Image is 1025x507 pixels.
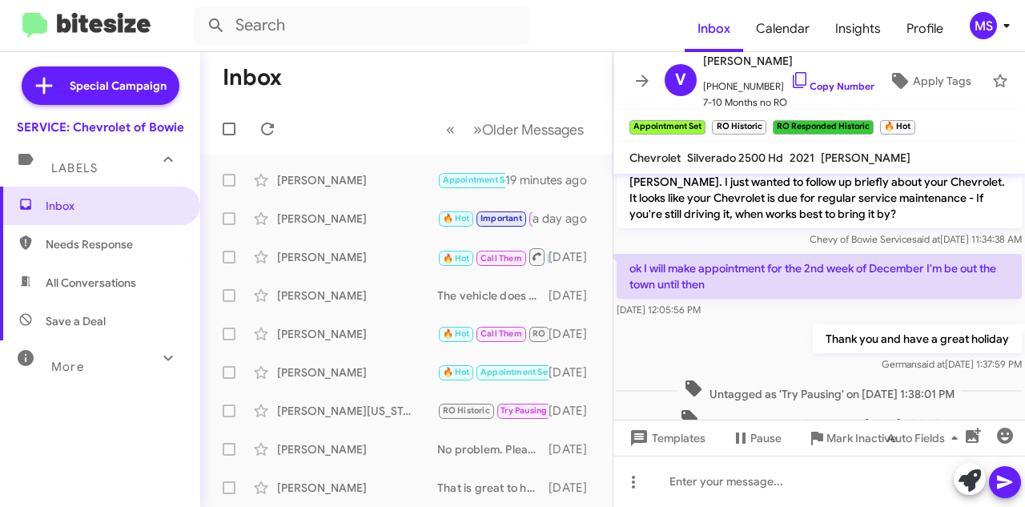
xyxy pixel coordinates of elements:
[874,66,984,95] button: Apply Tags
[613,424,718,453] button: Templates
[822,6,894,52] a: Insights
[617,254,1022,299] p: ok I will make appointment for the 2nd week of December I'm be out the town until then
[794,424,910,453] button: Mark Inactive
[773,120,874,135] small: RO Responded Historic
[46,275,136,291] span: All Conversations
[677,379,961,402] span: Untagged as 'Try Pausing' on [DATE] 1:38:01 PM
[813,324,1022,353] p: Thank you and have a great holiday
[673,408,966,432] span: Untagged as 'Appointment' on [DATE] 1:38:03 PM
[223,65,282,91] h1: Inbox
[675,67,686,93] span: V
[480,367,551,377] span: Appointment Set
[277,364,437,380] div: [PERSON_NAME]
[505,172,600,188] div: 19 minutes ago
[913,66,971,95] span: Apply Tags
[810,233,1022,245] span: Chevy of Bowie Service [DATE] 11:34:38 AM
[790,80,874,92] a: Copy Number
[482,121,584,139] span: Older Messages
[437,209,533,227] div: Ok tha k you
[533,328,545,339] span: RO
[549,249,600,265] div: [DATE]
[437,247,549,267] div: Good afternoon! I saw that you gave us a call [DATE], and just wanted to check in to see if you w...
[790,151,814,165] span: 2021
[887,424,964,453] span: Auto Fields
[629,151,681,165] span: Chevrolet
[443,213,470,223] span: 🔥 Hot
[277,172,437,188] div: [PERSON_NAME]
[685,6,743,52] a: Inbox
[956,12,1007,39] button: MS
[549,326,600,342] div: [DATE]
[70,78,167,94] span: Special Campaign
[437,288,549,304] div: The vehicle does still require maintenance when the warranty expires. Our system can calculate ti...
[464,113,593,146] button: Next
[443,253,470,264] span: 🔥 Hot
[22,66,179,105] a: Special Campaign
[912,233,940,245] span: said at
[917,358,945,370] span: said at
[500,405,547,416] span: Try Pausing
[437,324,549,343] div: Ok
[626,424,705,453] span: Templates
[743,6,822,52] a: Calendar
[712,120,766,135] small: RO Historic
[437,171,505,189] div: next week morning works better
[874,424,977,453] button: Auto Fields
[687,151,783,165] span: Silverado 2500 Hd
[480,253,522,264] span: Call Them
[617,304,701,316] span: [DATE] 12:05:56 PM
[277,249,437,265] div: [PERSON_NAME]
[46,236,182,252] span: Needs Response
[703,51,874,70] span: [PERSON_NAME]
[437,113,593,146] nav: Page navigation example
[436,113,464,146] button: Previous
[549,480,600,496] div: [DATE]
[437,480,549,496] div: That is great to hear. If you need service please give us a call!
[473,119,482,139] span: »
[480,213,522,223] span: Important
[277,403,437,419] div: [PERSON_NAME][US_STATE]
[703,70,874,95] span: [PHONE_NUMBER]
[629,120,705,135] small: Appointment Set
[718,424,794,453] button: Pause
[703,95,874,111] span: 7-10 Months no RO
[549,288,600,304] div: [DATE]
[437,363,549,381] div: Great, you're all set, sorry for the mixup
[277,326,437,342] div: [PERSON_NAME]
[46,198,182,214] span: Inbox
[17,119,184,135] div: SERVICE: Chevrolet of Bowie
[277,211,437,227] div: [PERSON_NAME]
[750,424,782,453] span: Pause
[882,358,1022,370] span: German [DATE] 1:37:59 PM
[446,119,455,139] span: «
[826,424,897,453] span: Mark Inactive
[443,405,490,416] span: RO Historic
[549,441,600,457] div: [DATE]
[437,441,549,457] div: No problem. Please let us know if we can assist with scheduling service :)
[533,211,600,227] div: a day ago
[46,313,106,329] span: Save a Deal
[277,480,437,496] div: [PERSON_NAME]
[880,120,914,135] small: 🔥 Hot
[277,288,437,304] div: [PERSON_NAME]
[617,151,1022,228] p: Hello [PERSON_NAME] this is [PERSON_NAME] at Ourisman Chevrolet of [PERSON_NAME]. I just wanted t...
[194,6,530,45] input: Search
[480,328,522,339] span: Call Them
[894,6,956,52] a: Profile
[821,151,910,165] span: [PERSON_NAME]
[970,12,997,39] div: MS
[443,175,513,185] span: Appointment Set
[437,401,549,420] div: Hello, my name is [PERSON_NAME]. I forwarded this information over to the manager!
[277,441,437,457] div: [PERSON_NAME]
[549,364,600,380] div: [DATE]
[51,360,84,374] span: More
[51,161,98,175] span: Labels
[443,367,470,377] span: 🔥 Hot
[443,328,470,339] span: 🔥 Hot
[549,403,600,419] div: [DATE]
